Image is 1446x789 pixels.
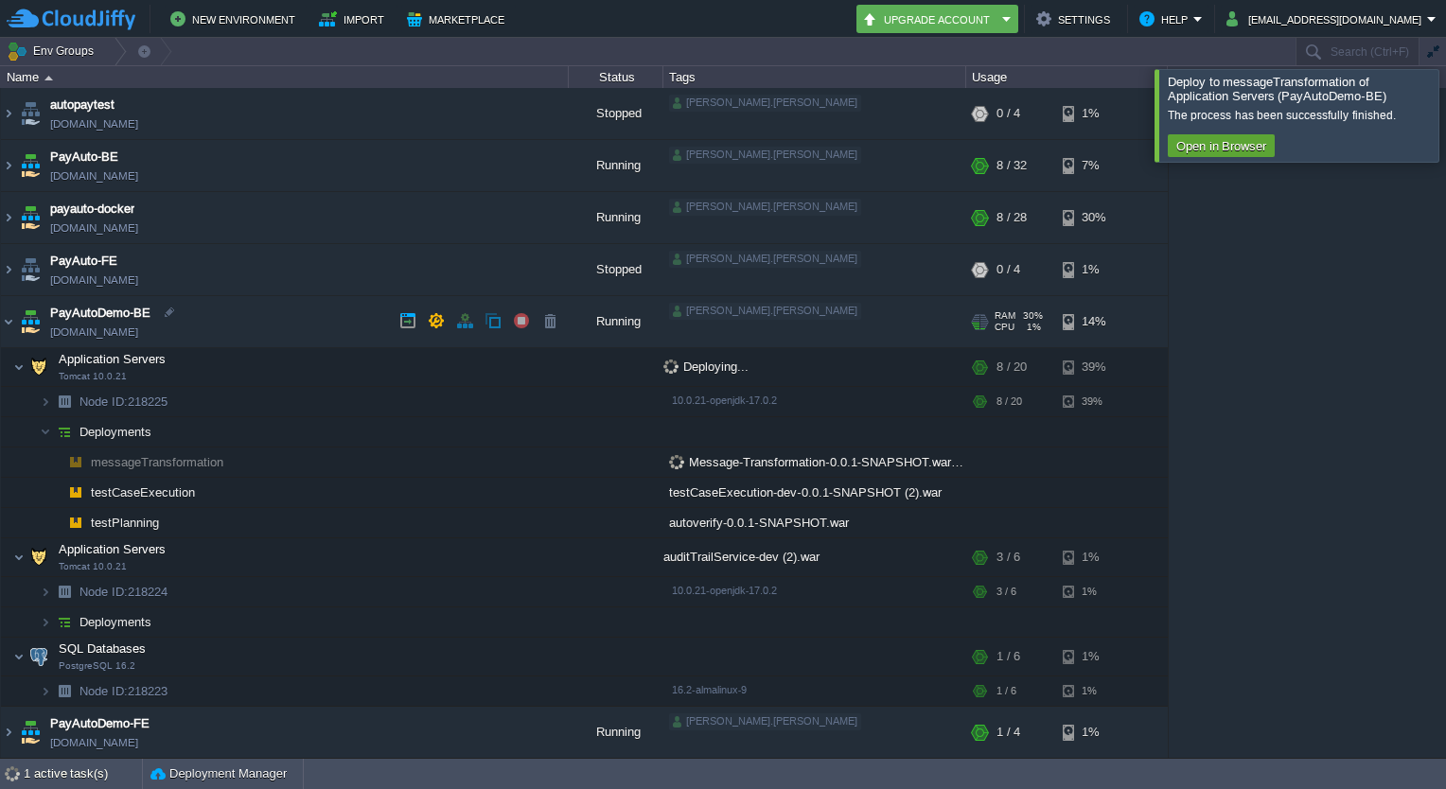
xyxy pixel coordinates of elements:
[1,192,16,243] img: AMDAwAAAACH5BAEAAAAALAAAAAABAAEAAAICRAEAOw==
[996,676,1016,706] div: 1 / 6
[1063,244,1124,295] div: 1%
[62,447,89,477] img: AMDAwAAAACH5BAEAAAAALAAAAAABAAEAAAICRAEAOw==
[995,322,1014,333] span: CPU
[50,714,150,733] a: PayAutoDemo-FE
[1,140,16,191] img: AMDAwAAAACH5BAEAAAAALAAAAAABAAEAAAICRAEAOw==
[569,707,663,758] div: Running
[51,577,78,606] img: AMDAwAAAACH5BAEAAAAALAAAAAABAAEAAAICRAEAOw==
[663,359,749,374] span: Deploying...
[1,88,16,139] img: AMDAwAAAACH5BAEAAAAALAAAAAABAAEAAAICRAEAOw==
[669,95,861,112] div: [PERSON_NAME].[PERSON_NAME]
[40,676,51,706] img: AMDAwAAAACH5BAEAAAAALAAAAAABAAEAAAICRAEAOw==
[26,638,52,675] img: AMDAwAAAACH5BAEAAAAALAAAAAABAAEAAAICRAEAOw==
[51,676,78,706] img: AMDAwAAAACH5BAEAAAAALAAAAAABAAEAAAICRAEAOw==
[44,76,53,80] img: AMDAwAAAACH5BAEAAAAALAAAAAABAAEAAAICRAEAOw==
[78,424,154,440] a: Deployments
[664,66,965,88] div: Tags
[170,8,301,30] button: New Environment
[1023,310,1043,322] span: 30%
[17,707,44,758] img: AMDAwAAAACH5BAEAAAAALAAAAAABAAEAAAICRAEAOw==
[1063,140,1124,191] div: 7%
[1063,707,1124,758] div: 1%
[1063,638,1124,675] div: 1%
[569,192,663,243] div: Running
[78,584,170,600] a: Node ID:218224
[78,683,170,699] span: 218223
[1,707,16,758] img: AMDAwAAAACH5BAEAAAAALAAAAAABAAEAAAICRAEAOw==
[50,148,118,167] a: PayAuto-BE
[13,538,25,576] img: AMDAwAAAACH5BAEAAAAALAAAAAABAAEAAAICRAEAOw==
[1139,8,1193,30] button: Help
[996,348,1027,386] div: 8 / 20
[7,38,100,64] button: Env Groups
[569,296,663,347] div: Running
[569,244,663,295] div: Stopped
[57,352,168,366] a: Application ServersTomcat 10.0.21
[663,508,966,537] div: autoverify-0.0.1-SNAPSHOT.war
[967,66,1167,88] div: Usage
[672,394,777,406] span: 10.0.21-openjdk-17.0.2
[50,200,134,219] span: payauto-docker
[663,478,966,507] div: testCaseExecution-dev-0.0.1-SNAPSHOT (2).war
[319,8,390,30] button: Import
[50,271,138,289] a: [DOMAIN_NAME]
[50,114,138,133] a: [DOMAIN_NAME]
[672,684,747,695] span: 16.2-almalinux-9
[862,8,996,30] button: Upgrade Account
[59,371,127,382] span: Tomcat 10.0.21
[996,88,1020,139] div: 0 / 4
[13,638,25,675] img: AMDAwAAAACH5BAEAAAAALAAAAAABAAEAAAICRAEAOw==
[2,66,568,88] div: Name
[50,304,150,323] span: PayAutoDemo-BE
[1,244,16,295] img: AMDAwAAAACH5BAEAAAAALAAAAAABAAEAAAICRAEAOw==
[24,759,142,789] div: 1 active task(s)
[17,88,44,139] img: AMDAwAAAACH5BAEAAAAALAAAAAABAAEAAAICRAEAOw==
[51,417,78,447] img: AMDAwAAAACH5BAEAAAAALAAAAAABAAEAAAICRAEAOw==
[51,387,78,416] img: AMDAwAAAACH5BAEAAAAALAAAAAABAAEAAAICRAEAOw==
[669,147,861,164] div: [PERSON_NAME].[PERSON_NAME]
[17,192,44,243] img: AMDAwAAAACH5BAEAAAAALAAAAAABAAEAAAICRAEAOw==
[7,8,135,31] img: CloudJiffy
[1063,676,1124,706] div: 1%
[1171,137,1272,154] button: Open in Browser
[669,251,861,268] div: [PERSON_NAME].[PERSON_NAME]
[1226,8,1427,30] button: [EMAIL_ADDRESS][DOMAIN_NAME]
[50,219,138,237] a: [DOMAIN_NAME]
[79,684,128,698] span: Node ID:
[1063,192,1124,243] div: 30%
[996,244,1020,295] div: 0 / 4
[996,707,1020,758] div: 1 / 4
[59,660,135,672] span: PostgreSQL 16.2
[1168,75,1386,103] span: Deploy to messageTransformation of Application Servers (PayAutoDemo-BE)
[78,614,154,630] a: Deployments
[40,577,51,606] img: AMDAwAAAACH5BAEAAAAALAAAAAABAAEAAAICRAEAOw==
[78,394,170,410] a: Node ID:218225
[57,640,149,657] span: SQL Databases
[50,252,117,271] a: PayAuto-FE
[89,515,162,531] a: testPlanning
[996,577,1016,606] div: 3 / 6
[996,140,1027,191] div: 8 / 32
[669,713,861,730] div: [PERSON_NAME].[PERSON_NAME]
[50,733,138,752] a: [DOMAIN_NAME]
[663,538,966,576] div: auditTrailService-dev (2).war
[1063,577,1124,606] div: 1%
[26,538,52,576] img: AMDAwAAAACH5BAEAAAAALAAAAAABAAEAAAICRAEAOw==
[89,484,198,500] span: testCaseExecution
[17,296,44,347] img: AMDAwAAAACH5BAEAAAAALAAAAAABAAEAAAICRAEAOw==
[1063,88,1124,139] div: 1%
[1168,108,1434,123] div: The process has been successfully finished.
[407,8,510,30] button: Marketplace
[672,585,777,596] span: 10.0.21-openjdk-17.0.2
[569,88,663,139] div: Stopped
[51,447,62,477] img: AMDAwAAAACH5BAEAAAAALAAAAAABAAEAAAICRAEAOw==
[40,387,51,416] img: AMDAwAAAACH5BAEAAAAALAAAAAABAAEAAAICRAEAOw==
[79,394,128,409] span: Node ID:
[1063,387,1124,416] div: 39%
[569,140,663,191] div: Running
[78,584,170,600] span: 218224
